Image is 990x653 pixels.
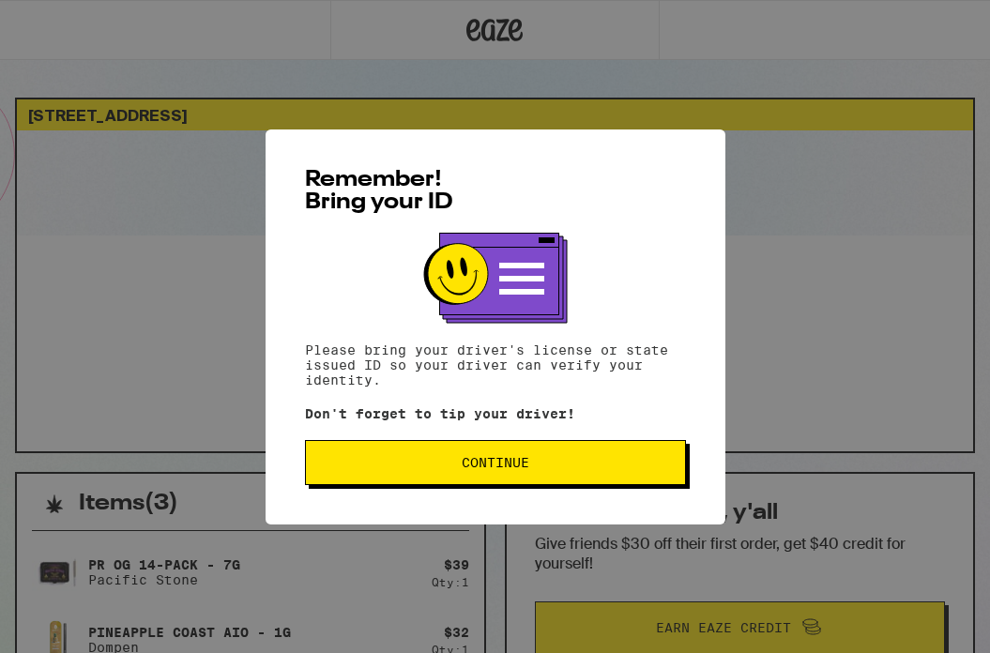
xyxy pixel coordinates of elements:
[305,406,686,421] p: Don't forget to tip your driver!
[462,456,529,469] span: Continue
[305,440,686,485] button: Continue
[11,13,135,28] span: Hi. Need any help?
[305,169,453,214] span: Remember! Bring your ID
[305,342,686,387] p: Please bring your driver's license or state issued ID so your driver can verify your identity.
